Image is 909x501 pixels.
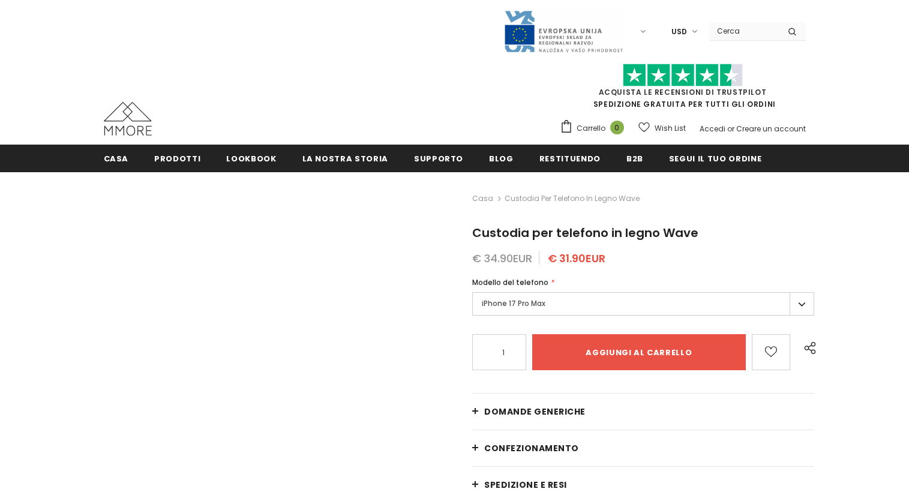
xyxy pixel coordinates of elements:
span: Carrello [577,122,605,134]
span: Blog [489,153,514,164]
span: or [727,124,734,134]
a: Casa [472,191,493,206]
span: Wish List [655,122,686,134]
a: supporto [414,145,463,172]
span: Casa [104,153,129,164]
span: CONFEZIONAMENTO [484,442,579,454]
span: Prodotti [154,153,200,164]
input: Aggiungi al carrello [532,334,745,370]
input: Search Site [710,22,779,40]
span: Domande generiche [484,406,586,418]
span: Segui il tuo ordine [669,153,761,164]
a: Carrello 0 [560,119,630,137]
span: € 34.90EUR [472,251,532,266]
img: Javni Razpis [503,10,623,53]
a: Blog [489,145,514,172]
span: USD [671,26,687,38]
a: Creare un account [736,124,806,134]
span: La nostra storia [302,153,388,164]
a: La nostra storia [302,145,388,172]
span: B2B [626,153,643,164]
span: Custodia per telefono in legno Wave [472,224,698,241]
span: Spedizione e resi [484,479,567,491]
span: € 31.90EUR [548,251,605,266]
a: Domande generiche [472,394,814,430]
img: Fidati di Pilot Stars [623,64,743,87]
a: Restituendo [539,145,601,172]
span: SPEDIZIONE GRATUITA PER TUTTI GLI ORDINI [560,69,806,109]
img: Casi MMORE [104,102,152,136]
a: B2B [626,145,643,172]
a: Wish List [638,118,686,139]
a: Acquista le recensioni di TrustPilot [599,87,767,97]
a: Prodotti [154,145,200,172]
a: CONFEZIONAMENTO [472,430,814,466]
span: 0 [610,121,624,134]
a: Accedi [700,124,725,134]
span: Restituendo [539,153,601,164]
span: Modello del telefono [472,277,548,287]
a: Lookbook [226,145,276,172]
span: supporto [414,153,463,164]
a: Casa [104,145,129,172]
a: Segui il tuo ordine [669,145,761,172]
span: Lookbook [226,153,276,164]
a: Javni Razpis [503,26,623,36]
label: iPhone 17 Pro Max [472,292,814,316]
span: Custodia per telefono in legno Wave [505,191,640,206]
